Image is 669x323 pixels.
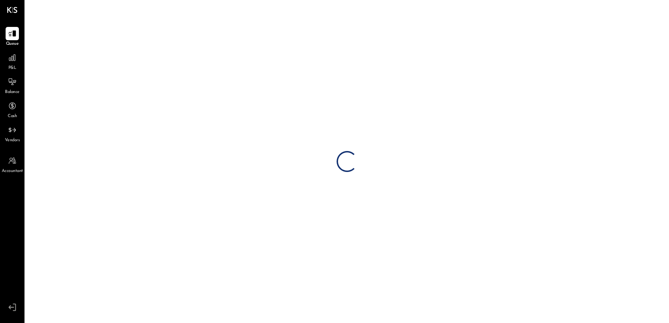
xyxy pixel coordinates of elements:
a: Balance [0,75,24,95]
a: Vendors [0,123,24,144]
a: Cash [0,99,24,120]
span: Queue [6,41,19,47]
span: P&L [8,65,16,71]
a: P&L [0,51,24,71]
span: Accountant [2,168,23,174]
span: Balance [5,89,20,95]
a: Queue [0,27,24,47]
span: Cash [8,113,17,120]
span: Vendors [5,137,20,144]
a: Accountant [0,154,24,174]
